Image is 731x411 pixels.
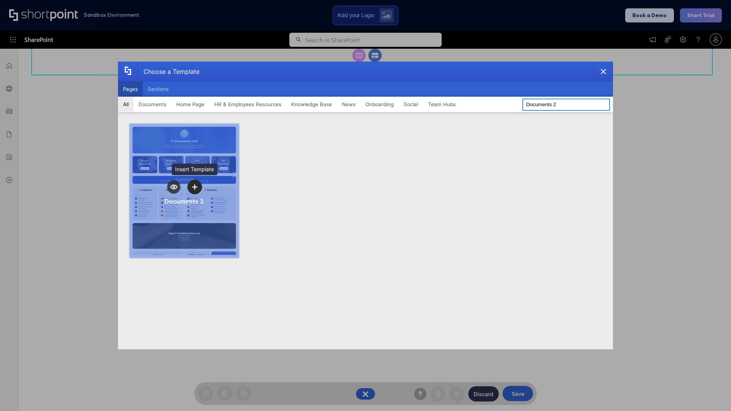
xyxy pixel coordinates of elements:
[118,81,143,97] button: Pages
[118,62,613,349] div: template selector
[171,97,209,112] button: Home Page
[337,97,361,112] button: News
[164,198,204,205] div: Documents 2
[137,62,200,81] div: Choose a Template
[143,81,174,97] button: Sections
[286,97,337,112] button: Knowledge Base
[399,97,423,112] button: Social
[134,97,171,112] button: Documents
[522,99,610,111] input: Search
[118,97,134,112] button: All
[693,374,731,411] iframe: Chat Widget
[423,97,461,112] button: Team Hubs
[209,97,286,112] button: HR & Employees Resources
[361,97,399,112] button: Onboarding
